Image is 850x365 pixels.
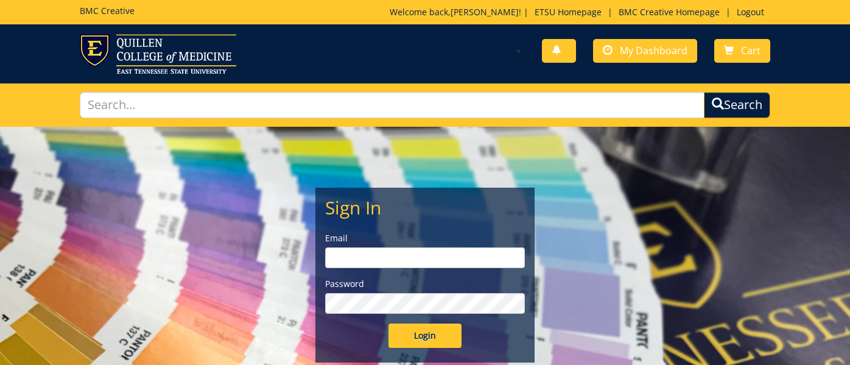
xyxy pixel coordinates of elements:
[593,39,697,63] a: My Dashboard
[620,44,687,57] span: My Dashboard
[388,324,462,348] input: Login
[80,34,236,74] img: ETSU logo
[80,6,135,15] h5: BMC Creative
[704,92,770,118] button: Search
[390,6,770,18] p: Welcome back, ! | | |
[529,6,608,18] a: ETSU Homepage
[325,197,525,218] h2: Sign In
[451,6,519,18] a: [PERSON_NAME]
[741,44,760,57] span: Cart
[613,6,726,18] a: BMC Creative Homepage
[80,92,704,118] input: Search...
[325,278,525,290] label: Password
[731,6,770,18] a: Logout
[714,39,770,63] a: Cart
[325,232,525,244] label: Email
